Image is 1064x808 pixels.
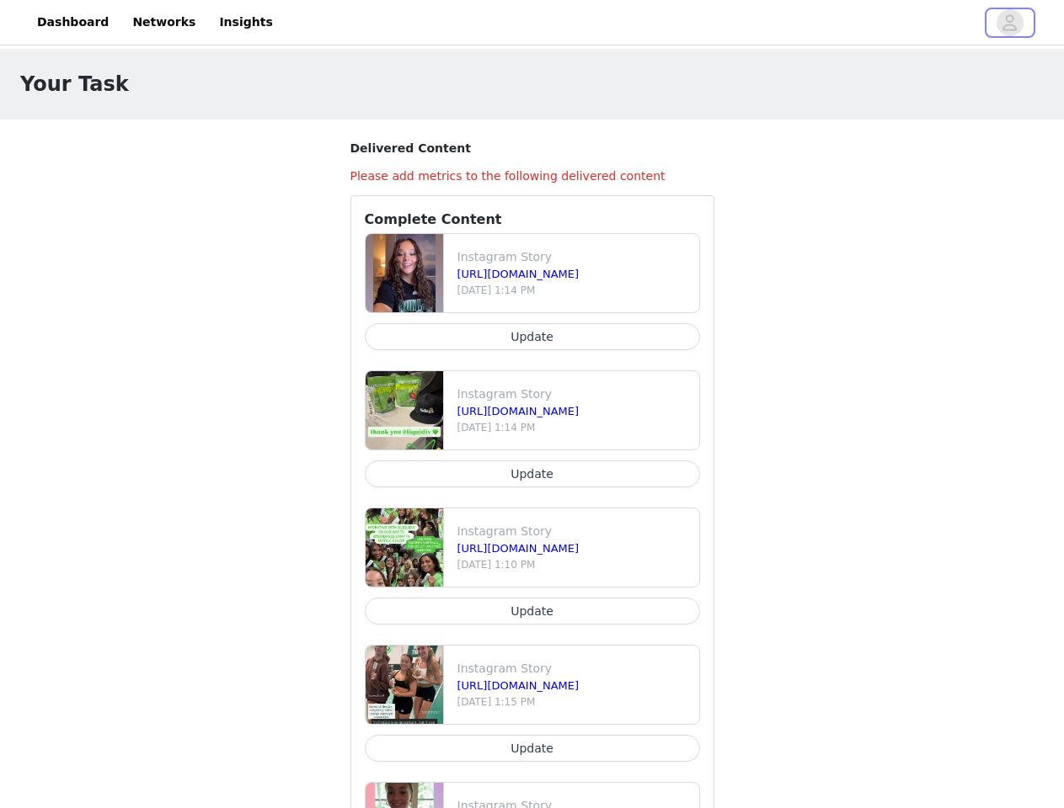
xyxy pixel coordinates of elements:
p: [DATE] 1:14 PM [457,283,692,298]
img: file [366,234,443,312]
a: [URL][DOMAIN_NAME] [457,268,580,280]
p: Instagram Story [457,523,692,540]
p: [DATE] 1:15 PM [457,694,692,710]
h3: Complete Content [365,210,700,230]
a: [URL][DOMAIN_NAME] [457,405,580,417]
p: [DATE] 1:10 PM [457,557,692,572]
h3: Delivered Content [350,140,714,157]
a: Networks [122,3,206,41]
a: Dashboard [27,3,119,41]
button: Update [365,323,700,350]
p: [DATE] 1:14 PM [457,420,692,435]
a: [URL][DOMAIN_NAME] [457,679,580,692]
h1: Your Task [20,69,129,99]
img: file [366,508,443,587]
p: Instagram Story [457,385,692,403]
img: file [366,646,443,724]
img: file [366,371,443,449]
div: avatar [1002,9,1018,36]
p: Instagram Story [457,660,692,678]
button: Update [365,460,700,487]
a: [URL][DOMAIN_NAME] [457,542,580,555]
button: Update [365,598,700,625]
button: Update [365,735,700,762]
a: Insights [209,3,282,41]
h4: Please add metrics to the following delivered content [350,167,714,185]
p: Instagram Story [457,248,692,266]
